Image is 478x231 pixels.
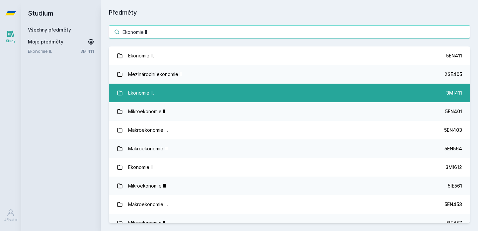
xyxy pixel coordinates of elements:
[446,220,462,226] div: 5IE457
[446,52,462,59] div: 5EN411
[109,8,470,17] h1: Předměty
[444,71,462,78] div: 2SE405
[109,139,470,158] a: Makroekonomie III 5EN564
[1,27,20,47] a: Study
[448,183,462,189] div: 5IE561
[128,198,168,211] div: Makroekonomie II.
[109,46,470,65] a: Ekonomie II. 5EN411
[446,90,462,96] div: 3MI411
[109,25,470,38] input: Název nebo ident předmětu…
[109,102,470,121] a: Mikroekonomie II 5EN401
[128,68,182,81] div: Mezinárodní ekonomie II
[109,84,470,102] a: Ekonomie II. 3MI411
[128,161,153,174] div: Ekonomie II
[444,127,462,133] div: 5EN403
[28,48,80,54] a: Ekonomie II.
[1,205,20,226] a: Uživatel
[109,195,470,214] a: Makroekonomie II. 5EN453
[128,216,165,230] div: Mikroekonomie II
[6,38,16,43] div: Study
[445,108,462,115] div: 5EN401
[444,145,462,152] div: 5EN564
[109,65,470,84] a: Mezinárodní ekonomie II 2SE405
[128,179,166,193] div: Mikroekonomie III
[128,123,168,137] div: Makroekonomie II.
[4,217,18,222] div: Uživatel
[28,38,63,45] span: Moje předměty
[444,201,462,208] div: 5EN453
[445,164,462,171] div: 3MI612
[109,177,470,195] a: Mikroekonomie III 5IE561
[128,86,154,100] div: Ekonomie II.
[128,142,168,155] div: Makroekonomie III
[128,105,165,118] div: Mikroekonomie II
[28,27,71,33] a: Všechny předměty
[109,158,470,177] a: Ekonomie II 3MI612
[128,49,154,62] div: Ekonomie II.
[80,48,94,54] a: 3MI411
[109,121,470,139] a: Makroekonomie II. 5EN403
